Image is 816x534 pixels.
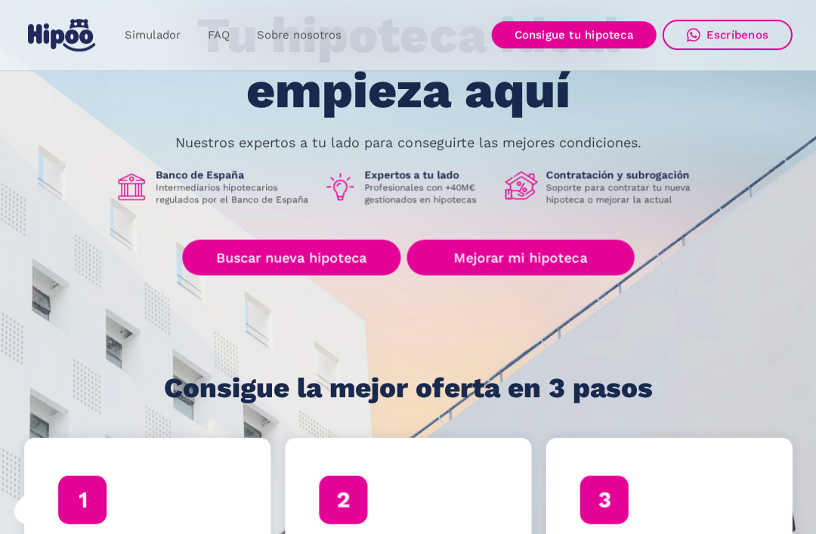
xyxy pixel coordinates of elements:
p: Soporte para contratar tu nueva hipoteca o mejorar la actual [546,182,701,206]
a: FAQ [193,21,243,51]
a: Sobre nosotros [243,21,354,51]
p: Intermediarios hipotecarios regulados por el Banco de España [156,182,311,206]
div: Escríbenos [706,29,768,42]
p: Nuestros expertos a tu lado para conseguirte las mejores condiciones. [175,137,641,150]
a: Escríbenos [662,20,792,51]
h1: Contratación y subrogación [546,168,701,182]
h1: Banco de España [156,168,311,182]
p: Profesionales con +40M€ gestionados en hipotecas [364,182,493,206]
a: Simulador [110,21,193,51]
h1: Tu hipoteca ideal empieza aquí [122,9,694,119]
a: home [24,14,98,58]
a: Buscar nueva hipoteca [182,240,400,276]
a: Consigue tu hipoteca [491,22,656,49]
h1: Expertos a tu lado [364,168,493,182]
h1: Consigue la mejor oferta en 3 pasos [164,373,653,403]
a: Mejorar mi hipoteca [406,240,634,276]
